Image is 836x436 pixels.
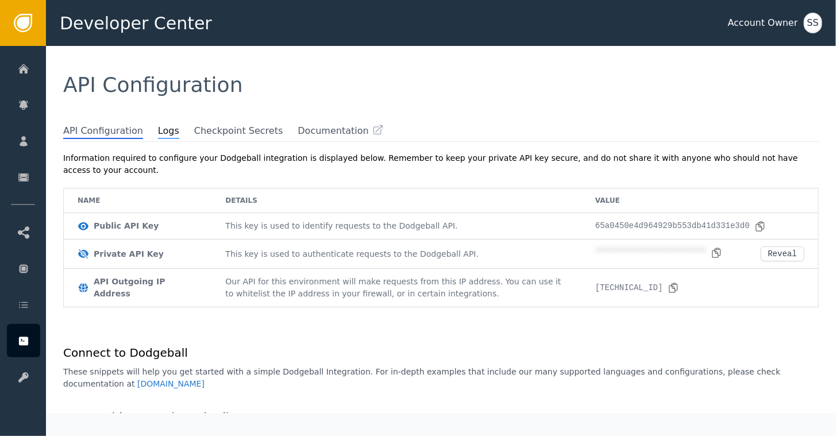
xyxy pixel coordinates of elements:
p: These snippets will help you get started with a simple Dodgeball Integration. For in-depth exampl... [63,366,819,390]
h1: Connect to Dodgeball [63,344,819,361]
a: Documentation [298,124,383,138]
span: API Configuration [63,73,243,97]
div: Information required to configure your Dodgeball integration is displayed below. Remember to keep... [63,152,819,176]
h1: Server Side Setup (Required) [63,408,230,426]
div: API Outgoing IP Address [94,276,198,300]
div: Public API Key [94,220,159,232]
td: Details [211,188,581,213]
td: Our API for this environment will make requests from this IP address. You can use it to whitelist... [211,269,581,307]
div: Reveal [768,249,797,258]
a: [DOMAIN_NAME] [137,379,205,388]
div: 65a0450e4d964929b553db41d331e3d0 [595,220,766,232]
span: Documentation [298,124,368,138]
span: Checkpoint Secrets [194,124,283,138]
div: Collapse Details [240,412,295,422]
td: This key is used to identify requests to the Dodgeball API. [211,213,581,240]
td: This key is used to authenticate requests to the Dodgeball API. [211,240,581,269]
span: API Configuration [63,124,143,139]
div: Private API Key [94,248,164,260]
div: [TECHNICAL_ID] [595,282,679,294]
span: Developer Center [60,10,212,36]
button: Reveal [761,246,804,261]
td: Value [581,188,818,213]
div: Account Owner [728,16,798,30]
span: Logs [158,124,179,139]
button: SS [804,13,822,33]
td: Name [64,188,211,213]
